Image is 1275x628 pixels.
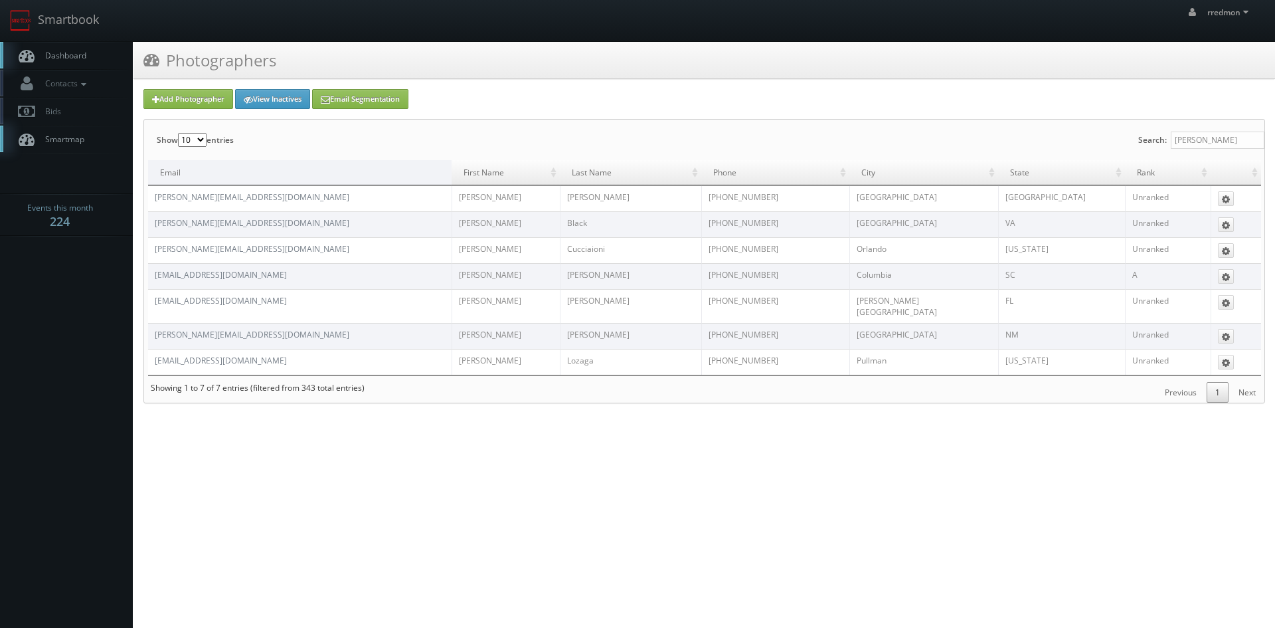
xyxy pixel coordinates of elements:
[560,237,701,263] td: Cucciaioni
[1125,160,1211,185] td: Rank: activate to sort column ascending
[155,243,349,255] a: [PERSON_NAME][EMAIL_ADDRESS][DOMAIN_NAME]
[849,160,998,185] td: City: activate to sort column ascending
[1156,382,1205,403] a: Previous
[312,89,408,109] a: Email Segmentation
[39,106,61,117] span: Bids
[998,349,1125,375] td: [US_STATE]
[849,263,998,289] td: Columbia
[452,349,560,375] td: [PERSON_NAME]
[1125,323,1211,349] td: Unranked
[560,160,701,185] td: Last Name: activate to sort column ascending
[849,289,998,323] td: [PERSON_NAME][GEOGRAPHIC_DATA]
[560,323,701,349] td: [PERSON_NAME]
[452,185,560,211] td: [PERSON_NAME]
[998,323,1125,349] td: NM
[39,134,84,145] span: Smartmap
[998,211,1125,237] td: VA
[849,211,998,237] td: [GEOGRAPHIC_DATA]
[998,160,1125,185] td: State: activate to sort column ascending
[998,237,1125,263] td: [US_STATE]
[452,237,560,263] td: [PERSON_NAME]
[235,89,310,109] a: View Inactives
[701,349,849,375] td: [PHONE_NUMBER]
[178,133,207,147] select: Showentries
[452,323,560,349] td: [PERSON_NAME]
[560,349,701,375] td: Lozaga
[1207,7,1252,18] span: rredmon
[560,185,701,211] td: [PERSON_NAME]
[27,201,93,215] span: Events this month
[157,120,234,160] label: Show entries
[39,78,90,89] span: Contacts
[452,289,560,323] td: [PERSON_NAME]
[452,263,560,289] td: [PERSON_NAME]
[10,10,31,31] img: smartbook-logo.png
[701,263,849,289] td: [PHONE_NUMBER]
[701,185,849,211] td: [PHONE_NUMBER]
[452,211,560,237] td: [PERSON_NAME]
[1211,160,1261,185] td: : activate to sort column ascending
[1125,349,1211,375] td: Unranked
[155,269,287,280] a: [EMAIL_ADDRESS][DOMAIN_NAME]
[701,323,849,349] td: [PHONE_NUMBER]
[701,160,849,185] td: Phone: activate to sort column ascending
[849,349,998,375] td: Pullman
[39,50,86,61] span: Dashboard
[998,289,1125,323] td: FL
[155,295,287,306] a: [EMAIL_ADDRESS][DOMAIN_NAME]
[144,375,365,399] div: Showing 1 to 7 of 7 entries (filtered from 343 total entries)
[849,185,998,211] td: [GEOGRAPHIC_DATA]
[849,237,998,263] td: Orlando
[849,323,998,349] td: [GEOGRAPHIC_DATA]
[560,211,701,237] td: Black
[1125,289,1211,323] td: Unranked
[155,191,349,203] a: [PERSON_NAME][EMAIL_ADDRESS][DOMAIN_NAME]
[148,160,452,185] td: Email: activate to sort column descending
[1230,382,1264,403] a: Next
[560,263,701,289] td: [PERSON_NAME]
[1125,237,1211,263] td: Unranked
[50,213,70,229] strong: 224
[998,185,1125,211] td: [GEOGRAPHIC_DATA]
[1138,120,1264,160] label: Search:
[1207,382,1229,403] a: 1
[701,289,849,323] td: [PHONE_NUMBER]
[998,263,1125,289] td: SC
[1125,211,1211,237] td: Unranked
[701,237,849,263] td: [PHONE_NUMBER]
[1125,185,1211,211] td: Unranked
[143,49,276,72] h3: Photographers
[560,289,701,323] td: [PERSON_NAME]
[155,329,349,340] a: [PERSON_NAME][EMAIL_ADDRESS][DOMAIN_NAME]
[1125,263,1211,289] td: A
[155,217,349,229] a: [PERSON_NAME][EMAIL_ADDRESS][DOMAIN_NAME]
[143,89,233,109] a: Add Photographer
[155,355,287,366] a: [EMAIL_ADDRESS][DOMAIN_NAME]
[452,160,560,185] td: First Name: activate to sort column ascending
[701,211,849,237] td: [PHONE_NUMBER]
[1171,132,1264,149] input: Search:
